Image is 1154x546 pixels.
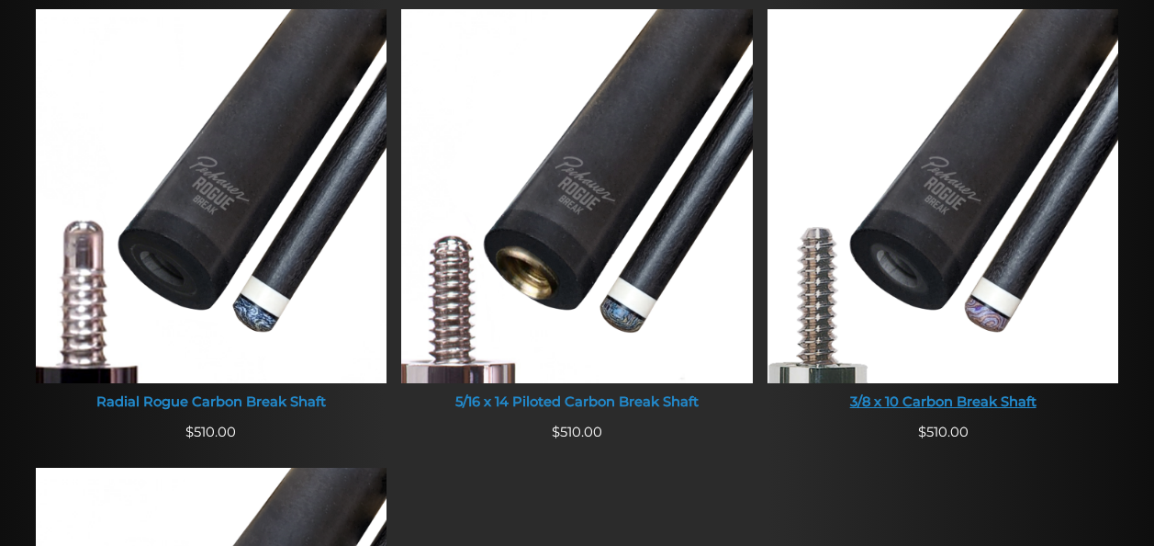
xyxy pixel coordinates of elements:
[36,9,387,383] img: Radial Rogue Carbon Break Shaft
[401,9,753,422] a: 5/16 x 14 Piloted Carbon Break Shaft 5/16 x 14 Piloted Carbon Break Shaft
[552,424,602,440] span: 510.00
[185,424,236,440] span: 510.00
[918,424,926,440] span: $
[552,424,560,440] span: $
[767,394,1119,411] div: 3/8 x 10 Carbon Break Shaft
[918,424,969,440] span: 510.00
[767,9,1119,422] a: 3/8 x 10 Carbon Break Shaft 3/8 x 10 Carbon Break Shaft
[185,424,194,440] span: $
[36,394,387,411] div: Radial Rogue Carbon Break Shaft
[767,9,1119,383] img: 3/8 x 10 Carbon Break Shaft
[36,9,387,422] a: Radial Rogue Carbon Break Shaft Radial Rogue Carbon Break Shaft
[401,394,753,411] div: 5/16 x 14 Piloted Carbon Break Shaft
[401,9,753,383] img: 5/16 x 14 Piloted Carbon Break Shaft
